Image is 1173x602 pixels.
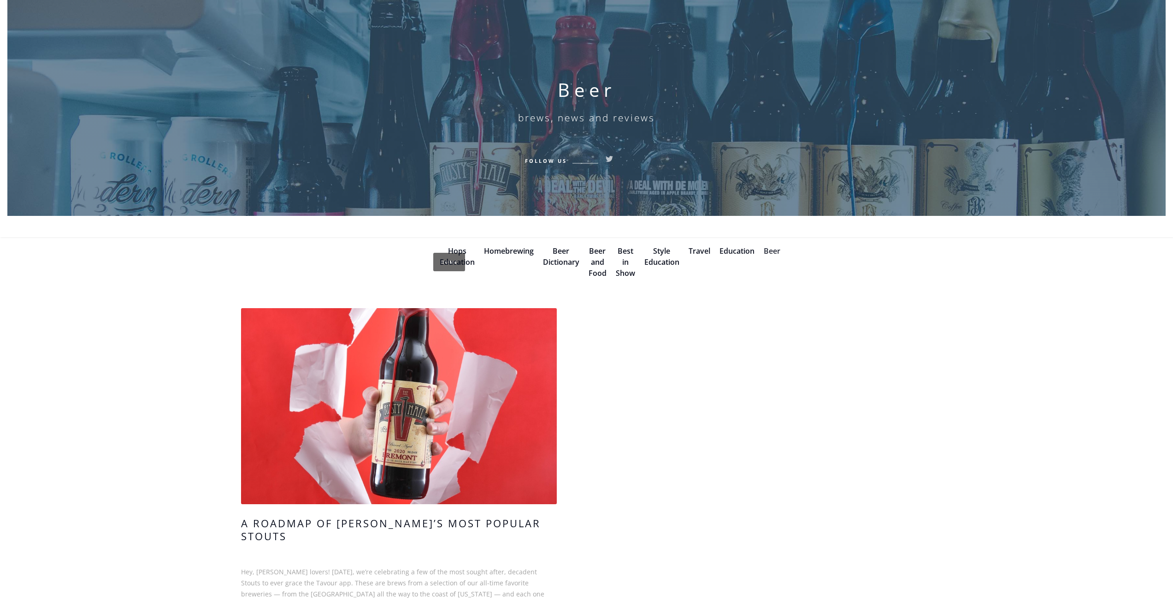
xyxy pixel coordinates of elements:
[543,246,579,267] a: Beer Dictionary
[484,246,534,256] a: Homebrewing
[241,517,557,557] a: A Roadmap of [PERSON_NAME]’s Most Popular Stouts
[518,112,655,123] h6: brews, news and reviews
[589,246,607,278] a: Beer and Food
[558,79,616,101] h1: Beer
[241,517,557,542] h4: A Roadmap of [PERSON_NAME]’s Most Popular Stouts
[525,156,567,165] h6: Follow Us
[433,253,465,271] a: Home
[644,246,679,267] a: Style Education
[719,246,754,256] a: Education
[764,246,780,256] a: Beer
[689,246,710,256] a: Travel
[440,246,475,267] a: Hops Education
[616,246,635,278] a: Best in Show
